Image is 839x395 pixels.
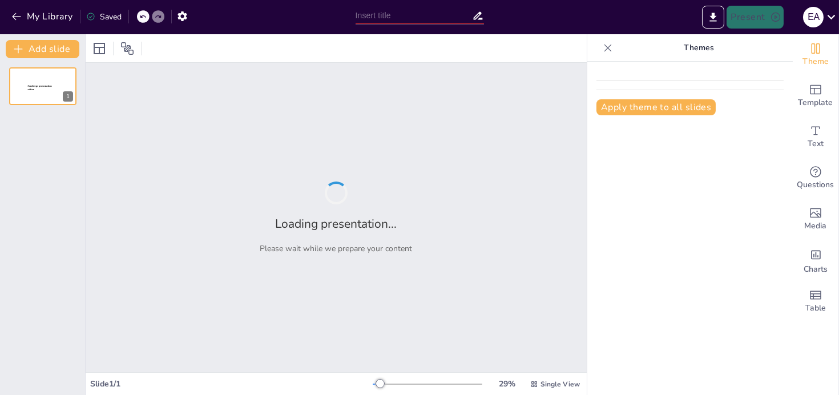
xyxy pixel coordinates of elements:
[808,138,824,150] span: Text
[540,380,580,389] span: Single View
[494,378,521,389] div: 29 %
[702,6,724,29] button: Export to PowerPoint
[793,281,838,322] div: Add a table
[260,243,413,254] p: Please wait while we prepare your content
[28,85,52,91] span: Sendsteps presentation editor
[793,75,838,116] div: Add ready made slides
[803,6,824,29] button: E A
[356,7,472,24] input: Insert title
[797,179,834,191] span: Questions
[803,7,824,27] div: E A
[793,158,838,199] div: Get real-time input from your audience
[6,40,79,58] button: Add slide
[90,378,373,389] div: Slide 1 / 1
[805,302,826,315] span: Table
[793,199,838,240] div: Add images, graphics, shapes or video
[798,96,833,109] span: Template
[90,39,108,58] div: Layout
[596,99,716,115] button: Apply theme to all slides
[120,42,134,55] span: Position
[276,216,397,232] h2: Loading presentation...
[793,34,838,75] div: Change the overall theme
[802,55,829,68] span: Theme
[805,220,827,232] span: Media
[9,7,78,26] button: My Library
[793,116,838,158] div: Add text boxes
[793,240,838,281] div: Add charts and graphs
[727,6,784,29] button: Present
[804,263,828,276] span: Charts
[86,11,122,22] div: Saved
[9,67,76,105] div: 1
[63,91,73,102] div: 1
[617,34,781,62] p: Themes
